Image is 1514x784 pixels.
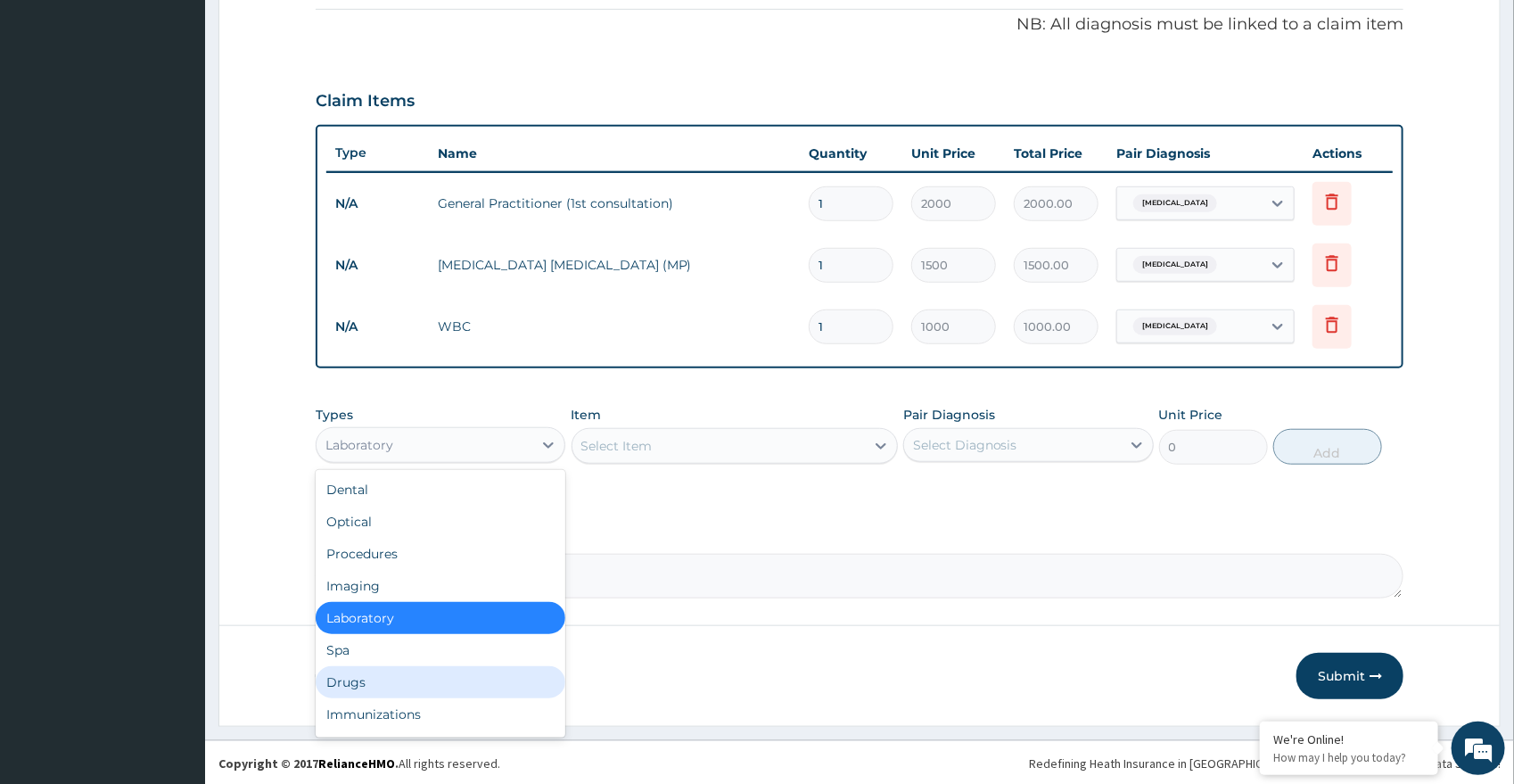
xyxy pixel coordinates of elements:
[316,538,566,570] div: Procedures
[326,187,429,220] td: N/A
[316,602,566,634] div: Laboratory
[316,570,566,602] div: Imaging
[1133,256,1217,274] span: [MEDICAL_DATA]
[429,136,801,171] th: Name
[326,249,429,282] td: N/A
[1296,653,1403,699] button: Submit
[316,634,566,666] div: Spa
[1159,406,1223,424] label: Unit Price
[318,755,395,772] a: RelianceHMO
[316,666,566,698] div: Drugs
[218,755,399,772] strong: Copyright © 2017 .
[913,436,1017,454] div: Select Diagnosis
[33,89,72,134] img: d_794563401_company_1708531726252_794563401
[1107,136,1304,171] th: Pair Diagnosis
[902,136,1005,171] th: Unit Price
[103,225,246,405] span: We're online!
[429,186,801,221] td: General Practitioner (1st consultation)
[316,474,566,506] div: Dental
[903,406,995,424] label: Pair Diagnosis
[1273,731,1425,747] div: We're Online!
[326,310,429,343] td: N/A
[316,13,1404,37] p: NB: All diagnosis must be linked to a claim item
[316,730,566,763] div: Others
[1029,755,1501,772] div: Redefining Heath Insurance in [GEOGRAPHIC_DATA] using Telemedicine and Data Science!
[316,698,566,730] div: Immunizations
[292,9,335,52] div: Minimize live chat window
[93,100,300,123] div: Chat with us now
[9,487,340,549] textarea: Type your message and hit 'Enter'
[572,406,602,424] label: Item
[316,92,415,111] h3: Claim Items
[316,529,1404,544] label: Comment
[1133,318,1217,335] span: [MEDICAL_DATA]
[1273,750,1425,765] p: How may I help you today?
[1273,429,1382,465] button: Add
[1304,136,1393,171] th: Actions
[800,136,902,171] th: Quantity
[429,309,801,344] td: WBC
[316,506,566,538] div: Optical
[429,247,801,283] td: [MEDICAL_DATA] [MEDICAL_DATA] (MP)
[325,436,393,454] div: Laboratory
[1133,194,1217,212] span: [MEDICAL_DATA]
[1005,136,1107,171] th: Total Price
[326,136,429,169] th: Type
[316,408,353,423] label: Types
[581,437,653,455] div: Select Item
